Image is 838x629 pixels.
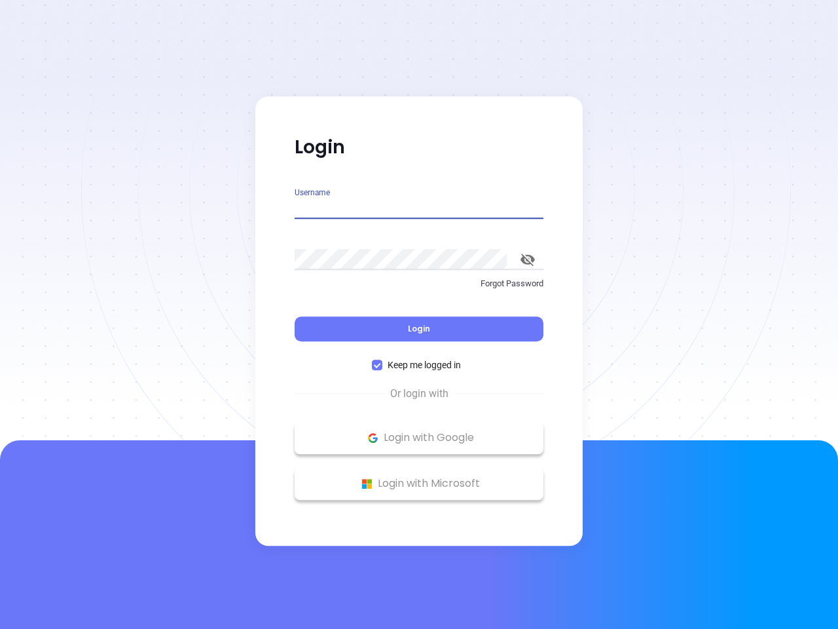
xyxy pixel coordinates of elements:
[408,323,430,334] span: Login
[384,386,455,402] span: Or login with
[382,358,466,372] span: Keep me logged in
[295,136,543,159] p: Login
[365,430,381,446] img: Google Logo
[295,277,543,301] a: Forgot Password
[295,467,543,500] button: Microsoft Logo Login with Microsoft
[295,189,330,197] label: Username
[512,244,543,275] button: toggle password visibility
[295,277,543,290] p: Forgot Password
[295,421,543,454] button: Google Logo Login with Google
[301,474,537,493] p: Login with Microsoft
[295,316,543,341] button: Login
[301,428,537,448] p: Login with Google
[359,476,375,492] img: Microsoft Logo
